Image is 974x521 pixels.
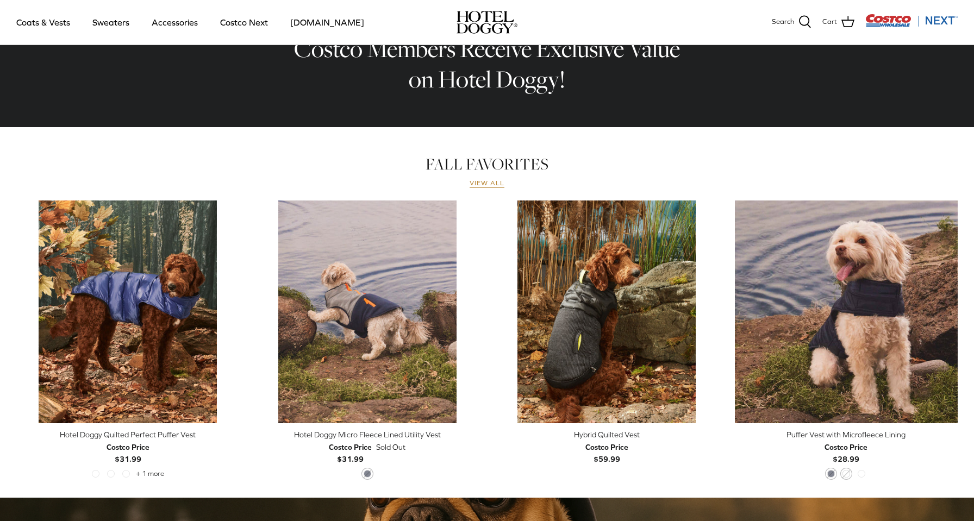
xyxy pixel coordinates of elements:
[142,4,208,41] a: Accessories
[256,429,479,441] div: Hotel Doggy Micro Fleece Lined Utility Vest
[822,16,837,28] span: Cart
[256,429,479,465] a: Hotel Doggy Micro Fleece Lined Utility Vest Costco Price$31.99 Sold Out
[495,200,719,424] a: Hybrid Quilted Vest
[825,441,867,453] div: Costco Price
[457,11,517,34] a: hoteldoggy.com hoteldoggycom
[329,441,372,463] b: $31.99
[280,4,374,41] a: [DOMAIN_NAME]
[16,200,240,424] a: Hotel Doggy Quilted Perfect Puffer Vest
[735,429,958,441] div: Puffer Vest with Microfleece Lining
[107,441,149,453] div: Costco Price
[495,429,719,441] div: Hybrid Quilted Vest
[735,200,958,424] a: Puffer Vest with Microfleece Lining
[16,429,240,441] div: Hotel Doggy Quilted Perfect Puffer Vest
[825,441,867,463] b: $28.99
[865,21,958,29] a: Visit Costco Next
[822,15,854,29] a: Cart
[585,441,628,463] b: $59.99
[7,4,80,41] a: Coats & Vests
[210,4,278,41] a: Costco Next
[16,429,240,465] a: Hotel Doggy Quilted Perfect Puffer Vest Costco Price$31.99
[772,15,811,29] a: Search
[865,14,958,27] img: Costco Next
[495,429,719,465] a: Hybrid Quilted Vest Costco Price$59.99
[136,470,164,478] span: + 1 more
[286,34,688,95] h2: Costco Members Receive Exclusive Value on Hotel Doggy!
[470,179,504,188] a: View all
[329,441,372,453] div: Costco Price
[376,441,405,453] span: Sold Out
[772,16,794,28] span: Search
[735,429,958,465] a: Puffer Vest with Microfleece Lining Costco Price$28.99
[107,441,149,463] b: $31.99
[426,153,548,175] a: FALL FAVORITES
[256,200,479,424] a: Hotel Doggy Micro Fleece Lined Utility Vest
[83,4,139,41] a: Sweaters
[457,11,517,34] img: hoteldoggycom
[585,441,628,453] div: Costco Price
